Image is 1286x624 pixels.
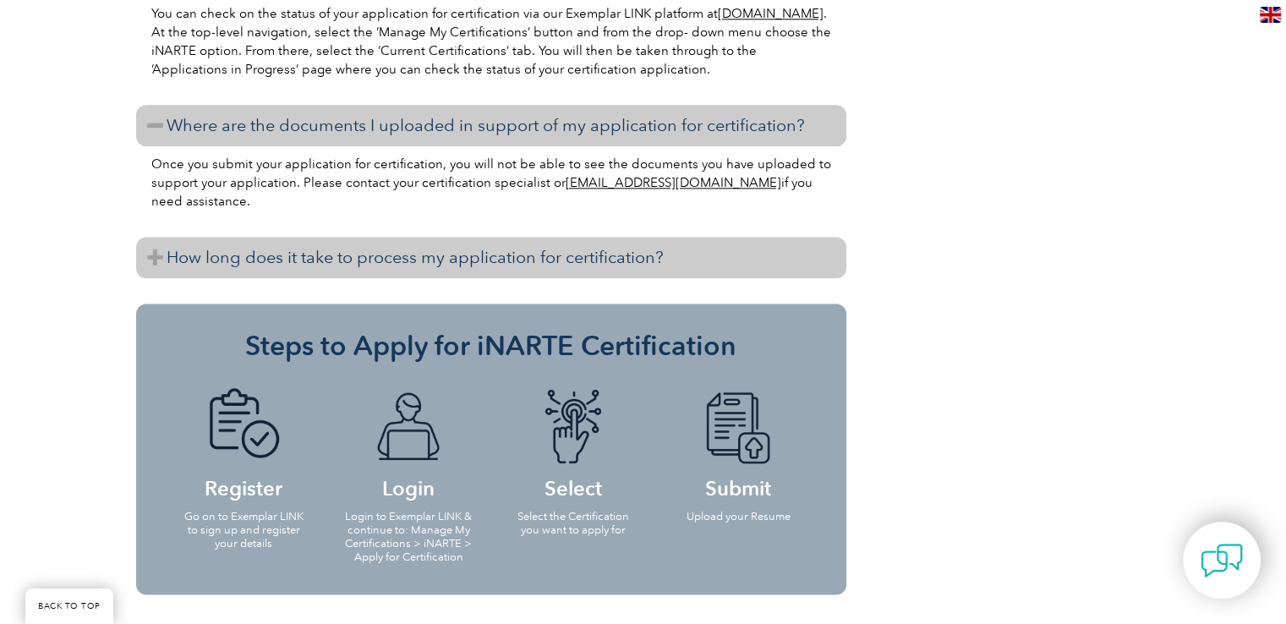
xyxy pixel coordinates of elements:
[566,175,781,190] a: [EMAIL_ADDRESS][DOMAIN_NAME]
[673,388,804,497] h4: Submit
[1201,539,1243,582] img: contact-chat.png
[527,388,620,466] img: icon-blue-finger-button.png
[178,388,309,497] h4: Register
[151,155,831,211] p: Once you submit your application for certification, you will not be able to see the documents you...
[673,510,804,523] p: Upload your Resume
[151,4,831,79] p: You can check on the status of your application for certification via our Exemplar LINK platform ...
[362,388,455,466] img: icon-blue-laptop-male.png
[161,329,821,363] h3: Steps to Apply for iNARTE Certification
[197,388,290,466] img: icon-blue-doc-tick.png
[343,388,474,497] h4: Login
[136,105,846,146] h3: Where are the documents I uploaded in support of my application for certification?
[508,510,639,537] p: Select the Certification you want to apply for
[1260,7,1281,23] img: en
[718,6,824,21] a: [DOMAIN_NAME]
[508,388,639,497] h4: Select
[25,588,113,624] a: BACK TO TOP
[178,510,309,550] p: Go on to Exemplar LINK to sign up and register your details
[343,510,474,564] p: Login to Exemplar LINK & continue to: Manage My Certifications > iNARTE > Apply for Certification
[692,388,785,466] img: icon-blue-doc-arrow.png
[136,237,846,278] h3: How long does it take to process my application for certification?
